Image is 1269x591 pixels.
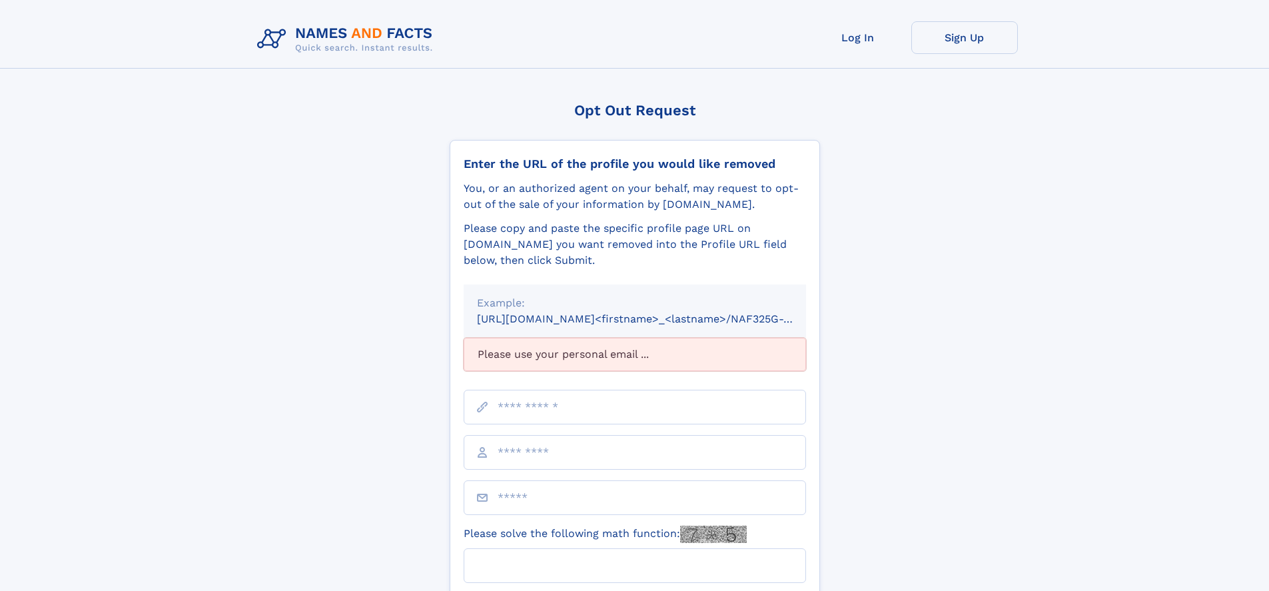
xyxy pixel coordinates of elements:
a: Sign Up [911,21,1018,54]
small: [URL][DOMAIN_NAME]<firstname>_<lastname>/NAF325G-xxxxxxxx [477,312,831,325]
div: You, or an authorized agent on your behalf, may request to opt-out of the sale of your informatio... [464,181,806,213]
div: Enter the URL of the profile you would like removed [464,157,806,171]
div: Example: [477,295,793,311]
div: Please use your personal email ... [464,338,806,371]
div: Opt Out Request [450,102,820,119]
a: Log In [805,21,911,54]
img: Logo Names and Facts [252,21,444,57]
label: Please solve the following math function: [464,526,747,543]
div: Please copy and paste the specific profile page URL on [DOMAIN_NAME] you want removed into the Pr... [464,221,806,269]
